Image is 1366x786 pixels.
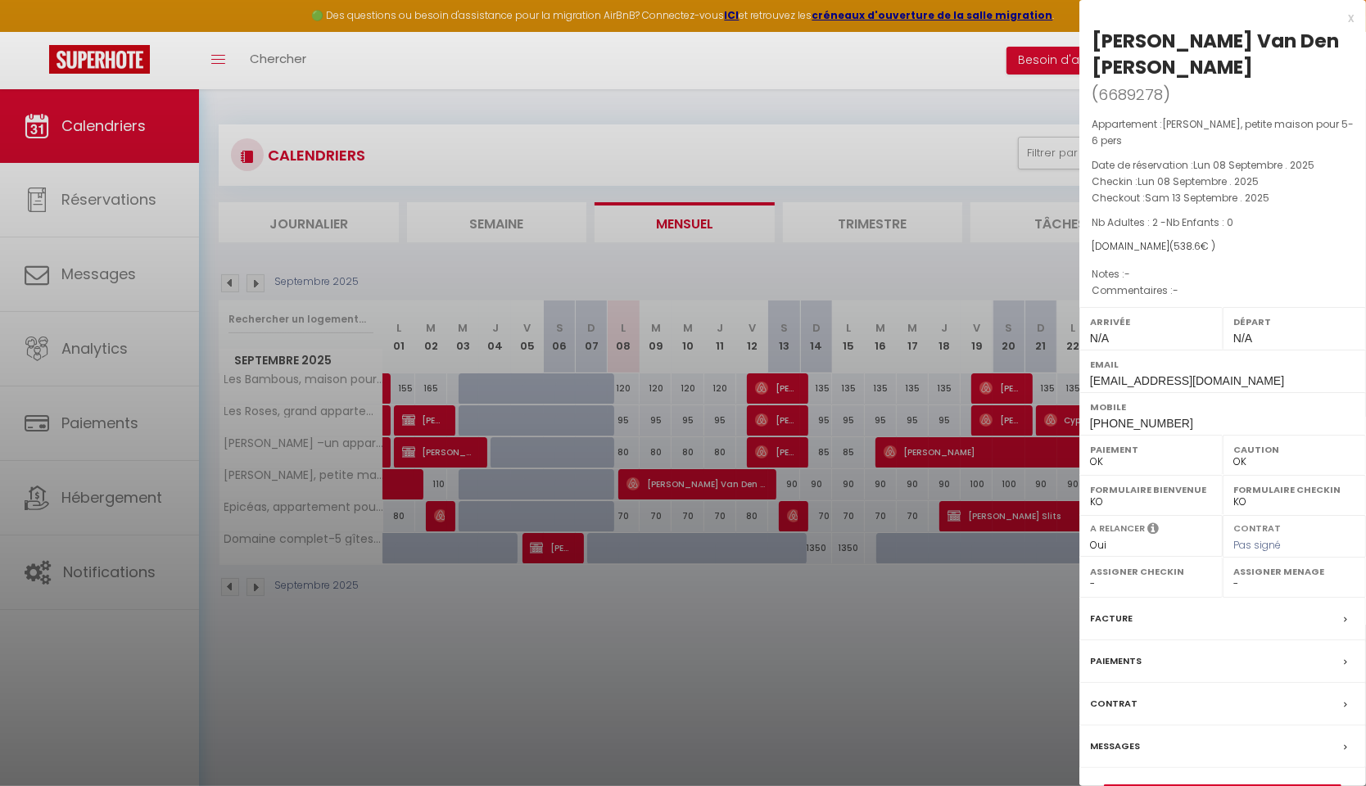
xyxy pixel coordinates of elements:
span: - [1173,283,1178,297]
span: - [1124,267,1130,281]
p: Commentaires : [1092,282,1354,299]
span: Sam 13 Septembre . 2025 [1145,191,1269,205]
span: Nb Adultes : 2 - [1092,215,1233,229]
label: Mobile [1090,399,1355,415]
span: [PERSON_NAME], petite maison pour 5-6 pers [1092,117,1354,147]
span: Pas signé [1233,538,1281,552]
p: Notes : [1092,266,1354,282]
span: ( ) [1092,83,1170,106]
label: Caution [1233,441,1355,458]
span: [PHONE_NUMBER] [1090,417,1193,430]
label: Facture [1090,610,1133,627]
label: Paiement [1090,441,1212,458]
span: 538.6 [1174,239,1201,253]
span: ( € ) [1169,239,1215,253]
p: Date de réservation : [1092,157,1354,174]
label: Contrat [1090,695,1138,712]
label: Contrat [1233,522,1281,532]
p: Appartement : [1092,116,1354,149]
span: Lun 08 Septembre . 2025 [1193,158,1314,172]
label: A relancer [1090,522,1145,535]
span: Lun 08 Septembre . 2025 [1138,174,1259,188]
label: Assigner Menage [1233,563,1355,580]
label: Messages [1090,738,1140,755]
span: N/A [1090,332,1109,345]
p: Checkin : [1092,174,1354,190]
div: x [1079,8,1354,28]
div: [DOMAIN_NAME] [1092,239,1354,255]
label: Départ [1233,314,1355,330]
div: [PERSON_NAME] Van Den [PERSON_NAME] [1092,28,1354,80]
p: Checkout : [1092,190,1354,206]
span: 6689278 [1098,84,1163,105]
label: Arrivée [1090,314,1212,330]
span: N/A [1233,332,1252,345]
label: Formulaire Bienvenue [1090,481,1212,498]
i: Sélectionner OUI si vous souhaiter envoyer les séquences de messages post-checkout [1147,522,1159,540]
label: Formulaire Checkin [1233,481,1355,498]
label: Assigner Checkin [1090,563,1212,580]
label: Email [1090,356,1355,373]
label: Paiements [1090,653,1142,670]
span: [EMAIL_ADDRESS][DOMAIN_NAME] [1090,374,1284,387]
span: Nb Enfants : 0 [1166,215,1233,229]
button: Ouvrir le widget de chat LiveChat [13,7,62,56]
